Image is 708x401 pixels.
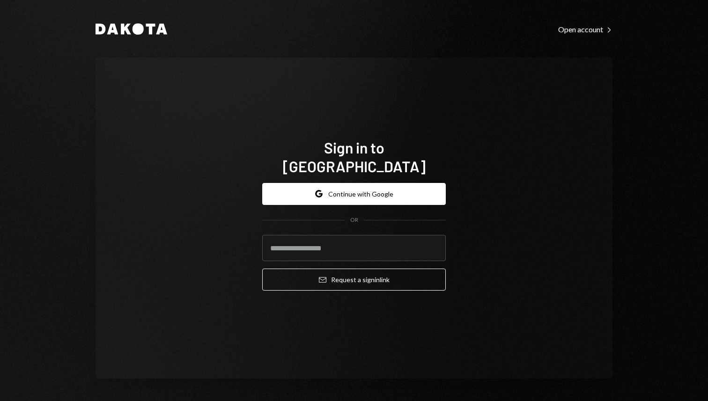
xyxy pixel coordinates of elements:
button: Request a signinlink [262,269,446,291]
a: Open account [558,24,612,34]
button: Continue with Google [262,183,446,205]
h1: Sign in to [GEOGRAPHIC_DATA] [262,138,446,175]
div: Open account [558,25,612,34]
div: OR [350,216,358,224]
